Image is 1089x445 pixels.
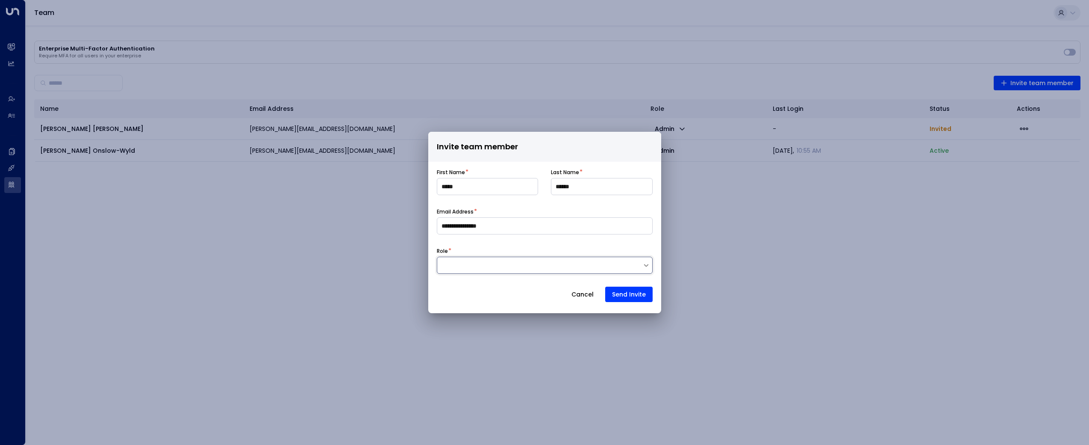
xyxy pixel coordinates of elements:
span: Invite team member [437,141,518,153]
button: Send Invite [605,287,653,302]
label: Last Name [551,169,579,176]
button: Cancel [564,287,601,302]
label: Role [437,247,448,255]
label: First Name [437,169,465,176]
label: Email Address [437,208,474,216]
